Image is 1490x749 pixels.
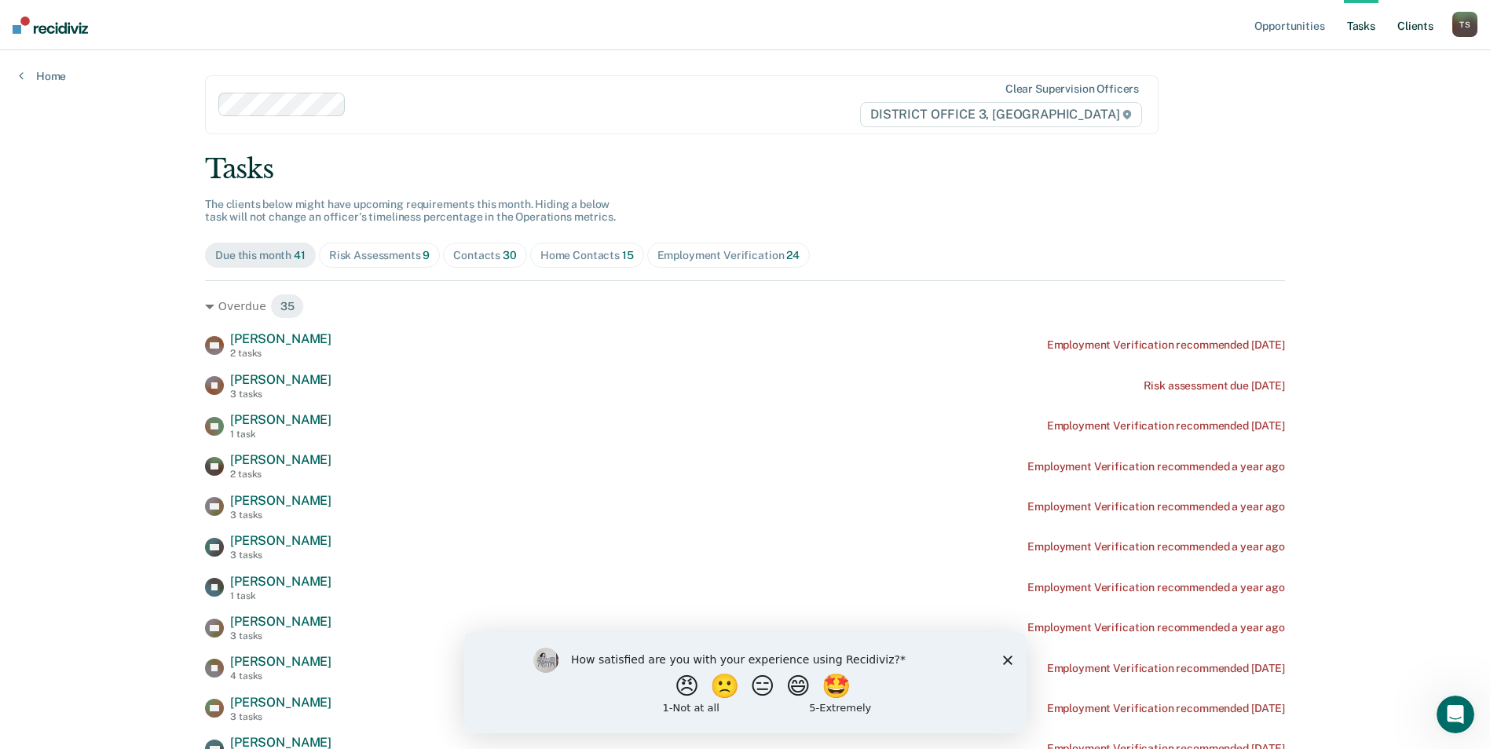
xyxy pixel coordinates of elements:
[1027,540,1285,554] div: Employment Verification recommended a year ago
[19,69,66,83] a: Home
[329,249,430,262] div: Risk Assessments
[230,695,331,710] span: [PERSON_NAME]
[1437,696,1474,733] iframe: Intercom live chat
[230,389,331,400] div: 3 tasks
[1452,12,1477,37] button: TS
[294,249,306,261] span: 41
[1047,419,1285,433] div: Employment Verification recommended [DATE]
[230,711,331,722] div: 3 tasks
[270,294,305,319] span: 35
[1005,82,1139,96] div: Clear supervision officers
[540,249,634,262] div: Home Contacts
[1047,702,1285,715] div: Employment Verification recommended [DATE]
[1027,581,1285,594] div: Employment Verification recommended a year ago
[503,249,517,261] span: 30
[230,372,331,387] span: [PERSON_NAME]
[230,510,331,521] div: 3 tasks
[230,590,331,601] div: 1 task
[1027,500,1285,513] div: Employment Verification recommended a year ago
[1144,379,1285,393] div: Risk assessment due [DATE]
[860,102,1142,127] span: DISTRICT OFFICE 3, [GEOGRAPHIC_DATA]
[230,574,331,589] span: [PERSON_NAME]
[230,550,331,561] div: 3 tasks
[453,249,517,262] div: Contacts
[622,249,634,261] span: 15
[205,198,616,224] span: The clients below might have upcoming requirements this month. Hiding a below task will not chang...
[230,654,331,669] span: [PERSON_NAME]
[230,429,331,440] div: 1 task
[1047,662,1285,675] div: Employment Verification recommended [DATE]
[230,469,331,480] div: 2 tasks
[230,670,331,681] div: 4 tasks
[423,249,430,261] span: 9
[464,632,1027,733] iframe: Survey by Kim from Recidiviz
[1027,621,1285,634] div: Employment Verification recommended a year ago
[230,412,331,427] span: [PERSON_NAME]
[230,452,331,467] span: [PERSON_NAME]
[786,249,800,261] span: 24
[230,614,331,629] span: [PERSON_NAME]
[13,16,88,34] img: Recidiviz
[230,348,331,359] div: 2 tasks
[205,153,1285,185] div: Tasks
[230,493,331,508] span: [PERSON_NAME]
[230,331,331,346] span: [PERSON_NAME]
[1027,460,1285,473] div: Employment Verification recommended a year ago
[1452,12,1477,37] div: T S
[230,630,331,641] div: 3 tasks
[230,533,331,548] span: [PERSON_NAME]
[205,294,1285,319] div: Overdue 35
[215,249,306,262] div: Due this month
[657,249,800,262] div: Employment Verification
[1047,338,1285,352] div: Employment Verification recommended [DATE]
